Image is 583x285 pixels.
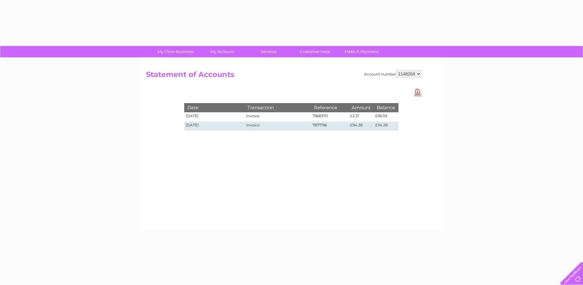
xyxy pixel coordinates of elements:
[349,103,374,112] th: Amount
[146,70,421,82] h2: Statement of Accounts
[311,103,349,112] th: Reference
[374,103,398,112] th: Balance
[184,121,245,131] td: [DATE]
[374,112,398,121] td: £96.59
[349,121,374,131] td: £94.28
[245,112,311,121] td: Invoice
[336,46,387,57] a: Make A Payment
[364,70,421,78] div: Account number
[290,46,340,57] a: Customer Help
[311,112,349,121] td: 7968370
[197,46,247,57] a: My Account
[184,112,245,121] td: [DATE]
[150,46,201,57] a: My Clear Business
[245,121,311,131] td: Invoice
[374,121,398,131] td: £94.28
[184,103,245,112] th: Date
[243,46,294,57] a: Services
[349,112,374,121] td: £2.31
[414,88,421,97] a: Download Pdf
[245,103,311,112] th: Transaction
[311,121,349,131] td: 7877196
